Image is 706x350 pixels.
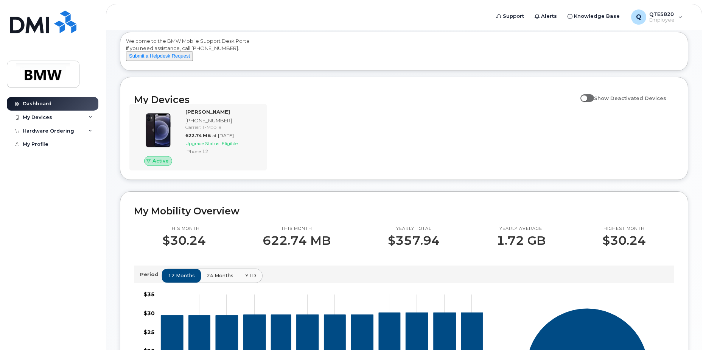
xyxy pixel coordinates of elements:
[263,226,331,232] p: This month
[636,12,641,22] span: Q
[143,328,155,335] tspan: $25
[626,9,688,25] div: QTE5820
[649,11,675,17] span: QTE5820
[222,141,238,146] span: Eligible
[162,226,206,232] p: This month
[496,226,546,232] p: Yearly average
[212,133,234,138] span: at [DATE]
[541,12,557,20] span: Alerts
[134,108,262,166] a: Active[PERSON_NAME][PHONE_NUMBER]Carrier: T-Mobile622.74 MBat [DATE]Upgrade Status:EligibleiPhone 12
[185,124,259,130] div: Carrier: T-Mobile
[649,17,675,23] span: Employee
[388,226,440,232] p: Yearly total
[574,12,620,20] span: Knowledge Base
[185,133,211,138] span: 622.74 MB
[562,9,625,24] a: Knowledge Base
[134,205,674,217] h2: My Mobility Overview
[263,234,331,247] p: 622.74 MB
[126,52,193,61] button: Submit a Helpdesk Request
[529,9,562,24] a: Alerts
[152,157,169,164] span: Active
[580,91,586,97] input: Show Deactivated Devices
[602,234,646,247] p: $30.24
[673,317,700,344] iframe: Messenger Launcher
[134,94,577,105] h2: My Devices
[594,95,666,101] span: Show Deactivated Devices
[126,37,682,68] div: Welcome to the BMW Mobile Support Desk Portal If you need assistance, call [PHONE_NUMBER].
[185,109,230,115] strong: [PERSON_NAME]
[185,141,220,146] span: Upgrade Status:
[140,112,176,148] img: iPhone_12.jpg
[207,272,233,279] span: 24 months
[602,226,646,232] p: Highest month
[388,234,440,247] p: $357.94
[143,291,155,298] tspan: $35
[245,272,256,279] span: YTD
[126,53,193,59] a: Submit a Helpdesk Request
[185,117,259,124] div: [PHONE_NUMBER]
[162,234,206,247] p: $30.24
[491,9,529,24] a: Support
[140,271,162,278] p: Period
[496,234,546,247] p: 1.72 GB
[143,309,155,316] tspan: $30
[185,148,259,155] div: iPhone 12
[503,12,524,20] span: Support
